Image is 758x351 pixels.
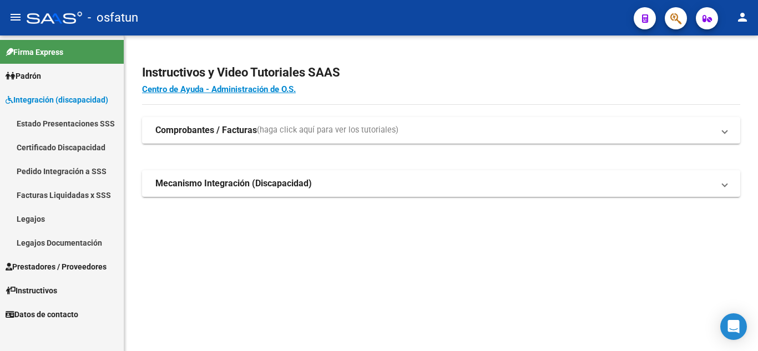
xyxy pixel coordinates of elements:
span: Firma Express [6,46,63,58]
strong: Mecanismo Integración (Discapacidad) [155,177,312,190]
span: Integración (discapacidad) [6,94,108,106]
span: (haga click aquí para ver los tutoriales) [257,124,398,136]
strong: Comprobantes / Facturas [155,124,257,136]
mat-expansion-panel-header: Comprobantes / Facturas(haga click aquí para ver los tutoriales) [142,117,740,144]
a: Centro de Ayuda - Administración de O.S. [142,84,296,94]
span: Datos de contacto [6,308,78,321]
mat-expansion-panel-header: Mecanismo Integración (Discapacidad) [142,170,740,197]
span: Instructivos [6,284,57,297]
h2: Instructivos y Video Tutoriales SAAS [142,62,740,83]
span: - osfatun [88,6,138,30]
span: Padrón [6,70,41,82]
span: Prestadores / Proveedores [6,261,107,273]
mat-icon: menu [9,11,22,24]
mat-icon: person [736,11,749,24]
div: Open Intercom Messenger [720,313,747,340]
